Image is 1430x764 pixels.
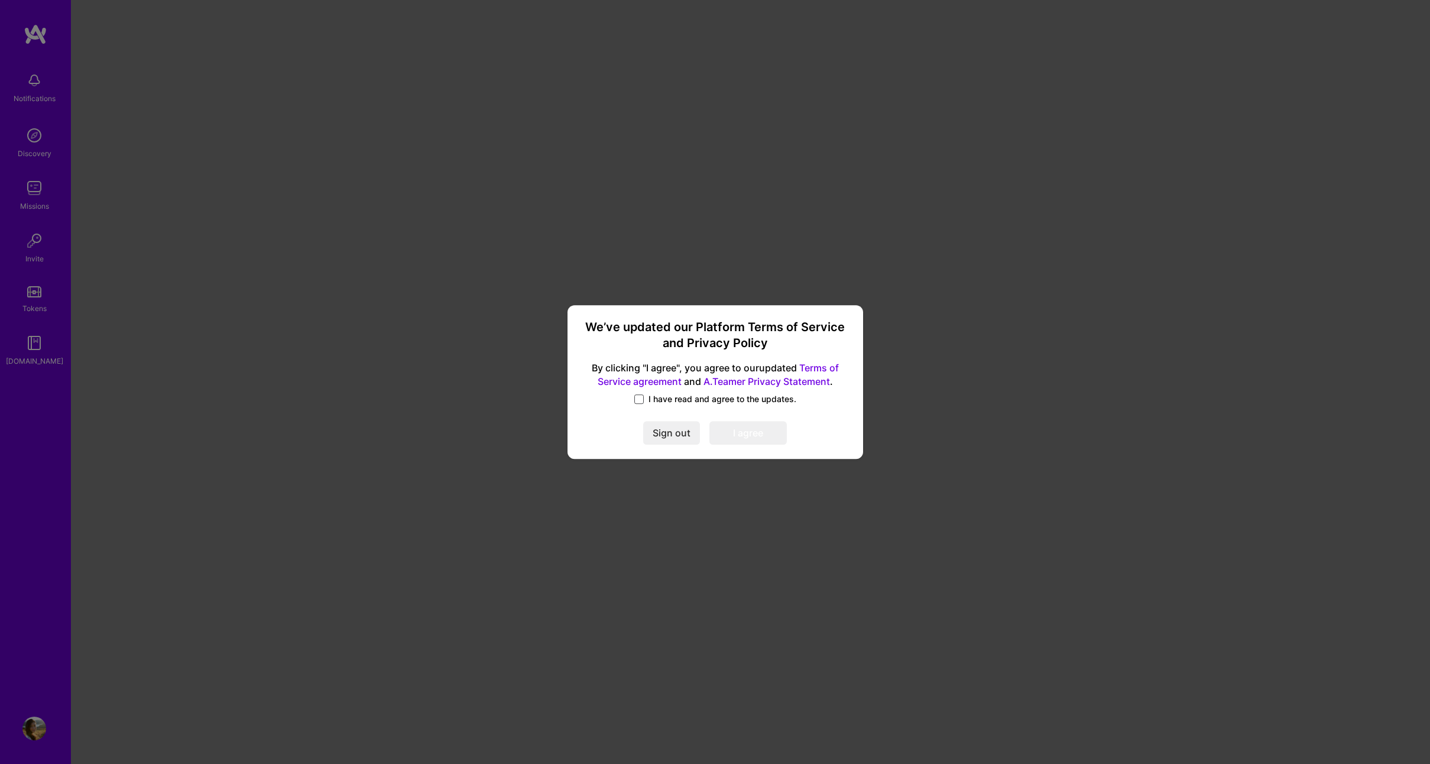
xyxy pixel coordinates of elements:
button: I agree [709,421,787,445]
a: Terms of Service agreement [598,362,839,387]
h3: We’ve updated our Platform Terms of Service and Privacy Policy [582,319,849,352]
button: Sign out [643,421,700,445]
span: By clicking "I agree", you agree to our updated and . [582,361,849,389]
a: A.Teamer Privacy Statement [703,375,830,387]
span: I have read and agree to the updates. [648,393,796,405]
